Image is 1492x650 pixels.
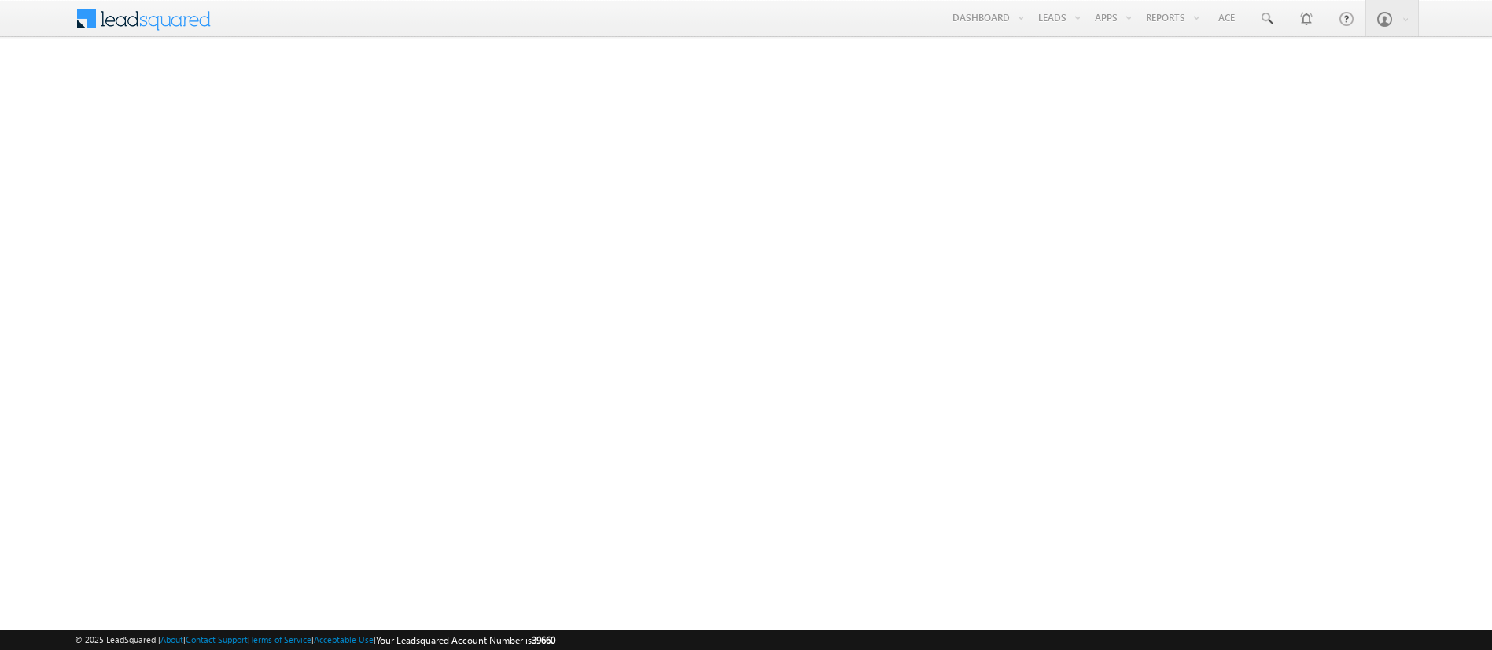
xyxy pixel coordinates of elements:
a: Acceptable Use [314,634,374,644]
a: Contact Support [186,634,248,644]
span: © 2025 LeadSquared | | | | | [75,633,555,648]
span: 39660 [532,634,555,646]
span: Your Leadsquared Account Number is [376,634,555,646]
a: Terms of Service [250,634,311,644]
a: About [160,634,183,644]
